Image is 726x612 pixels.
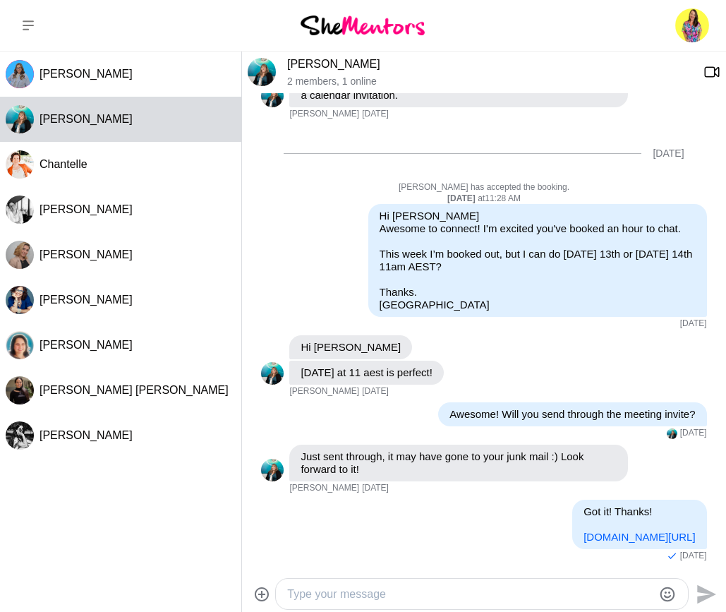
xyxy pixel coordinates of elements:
p: [DATE] at 11 aest is perfect! [301,366,432,379]
p: Thanks. [GEOGRAPHIC_DATA] [380,286,696,311]
time: 2025-08-04T03:30:40.477Z [362,483,389,494]
p: Hi [PERSON_NAME] [301,341,401,354]
div: Evelyn Lopez Delon [6,376,34,404]
time: 2025-08-04T01:30:19.042Z [680,318,707,330]
span: Chantelle [40,158,87,170]
span: [PERSON_NAME] [40,248,133,260]
img: E [261,459,284,481]
div: Amelia Theodorakis [6,421,34,450]
span: [PERSON_NAME] [40,294,133,306]
strong: [DATE] [447,193,478,203]
time: 2025-08-04T03:40:49.871Z [680,551,707,562]
div: at 11:28 AM [261,193,706,205]
div: Chantelle [6,150,34,179]
div: Emily Fogg [261,85,284,107]
div: Emily Fogg [667,428,677,439]
span: [PERSON_NAME] [PERSON_NAME] [40,384,229,396]
time: 2025-08-04T01:38:36.760Z [362,386,389,397]
div: Madison Hamelers [6,241,34,269]
time: 2025-08-02T01:55:34.516Z [362,109,389,120]
div: Sarah Cassells [6,196,34,224]
img: E [261,85,284,107]
div: Lily Rudolph [6,331,34,359]
img: A [6,286,34,314]
textarea: Type your message [287,586,653,603]
img: L [6,331,34,359]
div: Emily Fogg [6,105,34,133]
img: M [6,241,34,269]
button: Emoji picker [659,586,676,603]
p: 2 members , 1 online [287,76,692,88]
p: [PERSON_NAME] has accepted the booking. [261,182,706,193]
img: E [667,428,677,439]
img: A [6,421,34,450]
div: Emily Fogg [261,459,284,481]
p: Got it! Thanks! [583,505,695,518]
img: She Mentors Logo [301,16,425,35]
img: E [261,362,284,385]
div: Emily Fogg [261,362,284,385]
div: Mona Swarup [6,60,34,88]
img: E [6,105,34,133]
div: [DATE] [653,148,684,160]
a: [DOMAIN_NAME][URL] [583,531,695,543]
a: [PERSON_NAME] [287,58,380,70]
img: S [6,196,34,224]
img: E [6,376,34,404]
span: [PERSON_NAME] [40,429,133,441]
img: C [6,150,34,179]
img: E [248,58,276,86]
div: Emily Fogg [248,58,276,86]
span: [PERSON_NAME] [289,483,359,494]
div: Amanda Ewin [6,286,34,314]
span: [PERSON_NAME] [40,68,133,80]
p: Just sent through, it may have gone to your junk mail :) Look forward to it! [301,450,617,476]
span: [PERSON_NAME] [40,113,133,125]
time: 2025-08-04T03:12:00.284Z [680,428,707,439]
img: Roslyn Thompson [675,8,709,42]
button: Send [689,578,720,610]
span: [PERSON_NAME] [289,386,359,397]
span: [PERSON_NAME] [40,203,133,215]
span: [PERSON_NAME] [40,339,133,351]
img: M [6,60,34,88]
p: This week I’m booked out, but I can do [DATE] 13th or [DATE] 14th 11am AEST? [380,248,696,273]
p: Hi [PERSON_NAME] Awesome to connect! I'm excited you've booked an hour to chat. [380,210,696,235]
p: Awesome! Will you send through the meeting invite? [449,408,695,421]
span: [PERSON_NAME] [289,109,359,120]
